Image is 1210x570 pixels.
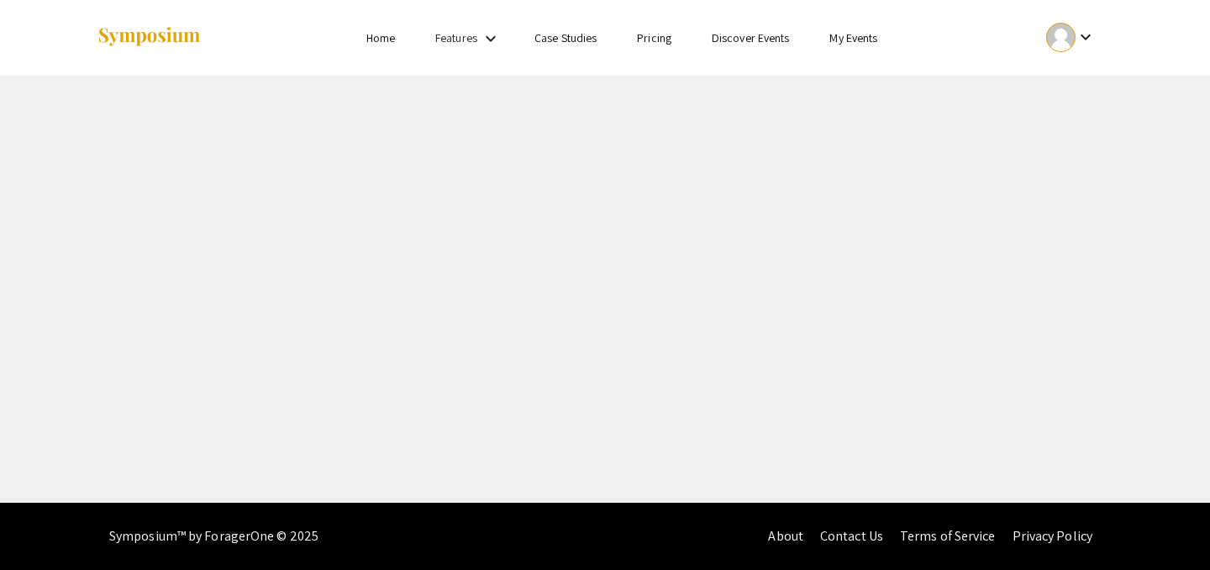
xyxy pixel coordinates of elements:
a: Contact Us [820,527,883,545]
img: Symposium by ForagerOne [97,26,202,49]
a: My Events [829,30,877,45]
a: Privacy Policy [1013,527,1092,545]
a: Features [435,30,477,45]
iframe: Chat [1139,494,1197,557]
a: Pricing [637,30,671,45]
mat-icon: Expand Features list [481,29,501,49]
a: Discover Events [712,30,790,45]
a: About [768,527,803,545]
a: Case Studies [534,30,597,45]
mat-icon: Expand account dropdown [1076,27,1096,47]
div: Symposium™ by ForagerOne © 2025 [109,503,318,570]
button: Expand account dropdown [1028,18,1113,56]
a: Home [366,30,395,45]
a: Terms of Service [900,527,996,545]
